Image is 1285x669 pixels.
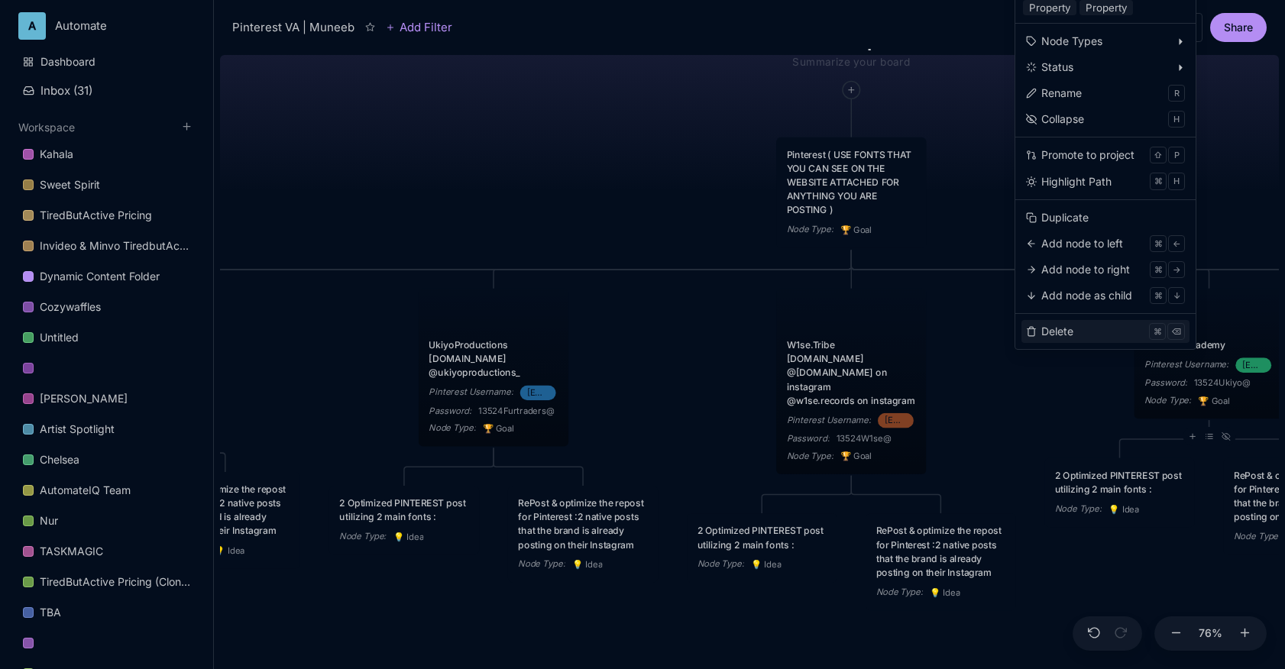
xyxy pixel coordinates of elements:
[14,415,199,444] a: Artist Spotlight
[1242,358,1264,372] span: [EMAIL_ADDRESS][DOMAIN_NAME]
[14,170,199,199] a: Sweet Spirit
[40,542,103,561] div: TASKMAGIC
[1041,111,1084,128] div: Collapse
[14,292,199,322] a: Cozywaffles
[483,422,515,435] span: Goal
[14,445,199,475] div: Chelsea
[1041,261,1130,278] div: Add node to right
[386,18,452,37] button: Add Filter
[18,121,75,134] button: Workspace
[429,338,558,379] div: UkiyoProductions [DOMAIN_NAME] @ukiyoproductions_
[1150,173,1167,189] kbd: ⌘
[14,537,199,567] div: TASKMAGIC
[1109,503,1122,514] i: 💡
[40,420,115,438] div: Artist Spotlight
[14,598,199,627] a: TBA
[1150,235,1167,252] kbd: ⌘
[339,496,468,524] div: 2 Optimized PINTEREST post utilizing 2 main fonts :
[787,449,833,463] div: Node Type :
[393,530,424,544] span: Idea
[1150,261,1167,278] kbd: ⌘
[1168,235,1185,252] kbd: ←
[40,512,58,530] div: Nur
[527,386,549,399] span: [EMAIL_ADDRESS][DOMAIN_NAME]
[1041,85,1082,102] div: Rename
[1168,111,1185,128] kbd: h
[507,485,659,583] div: RePost & optimize the repost for Pinterest :2 native posts that the brand is already posting on t...
[1055,502,1102,515] div: Node Type :
[14,262,199,291] a: Dynamic Content Folder
[876,585,923,599] div: Node Type :
[40,145,73,163] div: Kahala
[1109,503,1139,516] span: Idea
[876,524,1005,580] div: RePost & optimize the repost for Pinterest :2 native posts that the brand is already posting on t...
[572,559,585,570] i: 💡
[751,557,782,571] span: Idea
[40,237,190,255] div: Invideo & Minvo TiredbutActive
[572,557,603,571] span: Idea
[1144,393,1191,407] div: Node Type :
[40,176,100,194] div: Sweet Spirit
[930,586,960,600] span: Idea
[14,140,199,170] div: Kahala
[840,451,853,461] i: 🏆
[14,201,199,231] div: TiredButActive Pricing
[885,413,907,427] span: [EMAIL_ADDRESS][DOMAIN_NAME]
[1041,147,1134,163] div: Promote to project
[1055,468,1184,496] div: 2 Optimized PINTEREST post utilizing 2 main fonts :
[14,231,199,261] div: Invideo & Minvo TiredbutActive
[14,47,199,76] a: Dashboard
[1144,338,1274,351] div: LifeForceAcademy
[1168,173,1185,189] kbd: h
[518,557,565,571] div: Node Type :
[1193,616,1229,651] button: 76%
[232,18,354,37] div: Pinterest VA | Muneeb
[1041,287,1132,304] div: Add node as child
[329,485,480,555] div: 2 Optimized PINTEREST post utilizing 2 main fonts :Node Type:💡Idea
[40,328,79,347] div: Untitled
[837,431,892,445] div: 13524W1se@
[14,201,199,230] a: TiredButActive Pricing
[698,524,827,551] div: 2 Optimized PINTEREST post utilizing 2 main fonts :
[1044,457,1196,528] div: 2 Optimized PINTEREST post utilizing 2 main fonts :Node Type:💡Idea
[14,415,199,444] div: Artist Spotlight
[14,231,199,260] a: Invideo & Minvo TiredbutActive
[14,537,199,566] a: TASKMAGIC
[1198,394,1230,408] span: Goal
[787,223,833,237] div: Node Type :
[214,544,244,557] span: Idea
[1150,147,1167,163] kbd: ⇧
[1144,357,1228,371] div: Pinterest Username :
[1150,287,1167,304] kbd: ⌘
[1134,288,1285,419] div: LifeForceAcademyPinterest Username:[EMAIL_ADDRESS][DOMAIN_NAME]Password:13524Ukiyo@Node Type:🏆Goal
[1210,13,1267,42] button: Share
[14,77,199,104] button: Inbox (31)
[840,225,853,235] i: 🏆
[1021,56,1190,79] button: Status
[686,513,837,583] div: 2 Optimized PINTEREST post utilizing 2 main fonts :Node Type:💡Idea
[1198,395,1211,406] i: 🏆
[1168,147,1185,163] kbd: p
[14,262,199,292] div: Dynamic Content Folder
[395,18,452,37] span: Add Filter
[1021,30,1190,53] button: Node Types
[1168,85,1185,102] kbd: r
[40,298,101,316] div: Cozywaffles
[14,323,199,352] a: Untitled
[14,567,199,596] a: TiredButActive Pricing (Clone)
[14,506,199,535] a: Nur
[40,603,61,622] div: TBA
[393,532,406,542] i: 💡
[40,389,128,408] div: [PERSON_NAME]
[18,12,46,40] div: A
[40,267,160,286] div: Dynamic Content Folder
[429,404,471,418] div: Password :
[14,445,199,474] a: Chelsea
[1144,376,1187,389] div: Password :
[775,288,927,475] div: W1se.Tribe [DOMAIN_NAME] @[DOMAIN_NAME] on instagram @w1se.records on instagramPinterest Username...
[429,385,513,399] div: Pinterest Username :
[930,587,943,597] i: 💡
[14,506,199,536] div: Nur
